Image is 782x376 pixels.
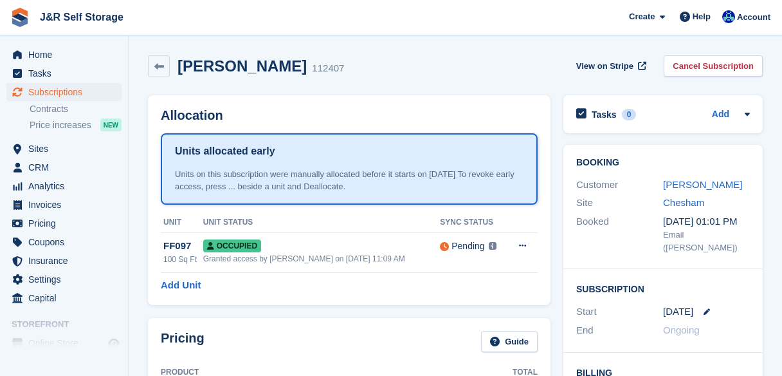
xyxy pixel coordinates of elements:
[6,158,122,176] a: menu
[6,334,122,352] a: menu
[6,83,122,101] a: menu
[28,270,105,288] span: Settings
[177,57,307,75] h2: [PERSON_NAME]
[737,11,770,24] span: Account
[663,197,704,208] a: Chesham
[161,212,203,233] th: Unit
[161,331,205,352] h2: Pricing
[6,177,122,195] a: menu
[28,46,105,64] span: Home
[28,64,105,82] span: Tasks
[440,212,506,233] th: Sync Status
[203,253,440,265] div: Granted access by [PERSON_NAME] on [DATE] 11:09 AM
[576,196,663,211] div: Site
[576,158,750,168] h2: Booking
[712,108,729,122] a: Add
[30,119,91,131] span: Price increases
[163,254,203,265] div: 100 Sq Ft
[663,229,750,254] div: Email ([PERSON_NAME])
[663,179,742,190] a: [PERSON_NAME]
[161,278,201,293] a: Add Unit
[6,270,122,288] a: menu
[175,168,523,193] div: Units on this subscription were manually allocated before it starts on [DATE] To revoke early acc...
[592,109,617,120] h2: Tasks
[203,240,261,252] span: Occupied
[489,242,496,250] img: icon-info-grey-7440780725fd019a000dd9b08b2336e03edf1995a4989e88bcd33f0948082b44.svg
[576,305,663,319] div: Start
[175,144,275,159] h1: Units allocated early
[622,109,637,120] div: 0
[6,46,122,64] a: menu
[30,118,122,132] a: Price increases NEW
[6,252,122,270] a: menu
[28,289,105,307] span: Capital
[663,324,700,335] span: Ongoing
[576,282,750,295] h2: Subscription
[6,233,122,251] a: menu
[312,61,344,76] div: 112407
[6,289,122,307] a: menu
[28,233,105,251] span: Coupons
[576,323,663,338] div: End
[571,55,649,77] a: View on Stripe
[576,214,663,254] div: Booked
[10,8,30,27] img: stora-icon-8386f47178a22dfd0bd8f6a31ec36ba5ce8667c1dd55bd0f319d3a0aa187defe.svg
[28,252,105,270] span: Insurance
[28,158,105,176] span: CRM
[6,64,122,82] a: menu
[28,140,105,158] span: Sites
[576,60,633,73] span: View on Stripe
[30,103,122,115] a: Contracts
[28,83,105,101] span: Subscriptions
[664,55,763,77] a: Cancel Subscription
[663,214,750,229] div: [DATE] 01:01 PM
[576,178,663,193] div: Customer
[481,331,538,352] a: Guide
[663,305,693,319] time: 2025-10-13 00:00:00 UTC
[28,196,105,214] span: Invoices
[12,318,128,331] span: Storefront
[6,140,122,158] a: menu
[722,10,735,23] img: Steve Revell
[28,334,105,352] span: Online Store
[28,214,105,232] span: Pricing
[693,10,711,23] span: Help
[35,6,129,28] a: J&R Self Storage
[161,108,538,123] h2: Allocation
[203,212,440,233] th: Unit Status
[100,118,122,131] div: NEW
[106,335,122,351] a: Preview store
[163,239,203,254] div: FF097
[6,196,122,214] a: menu
[451,240,484,253] div: Pending
[6,214,122,232] a: menu
[629,10,655,23] span: Create
[28,177,105,195] span: Analytics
